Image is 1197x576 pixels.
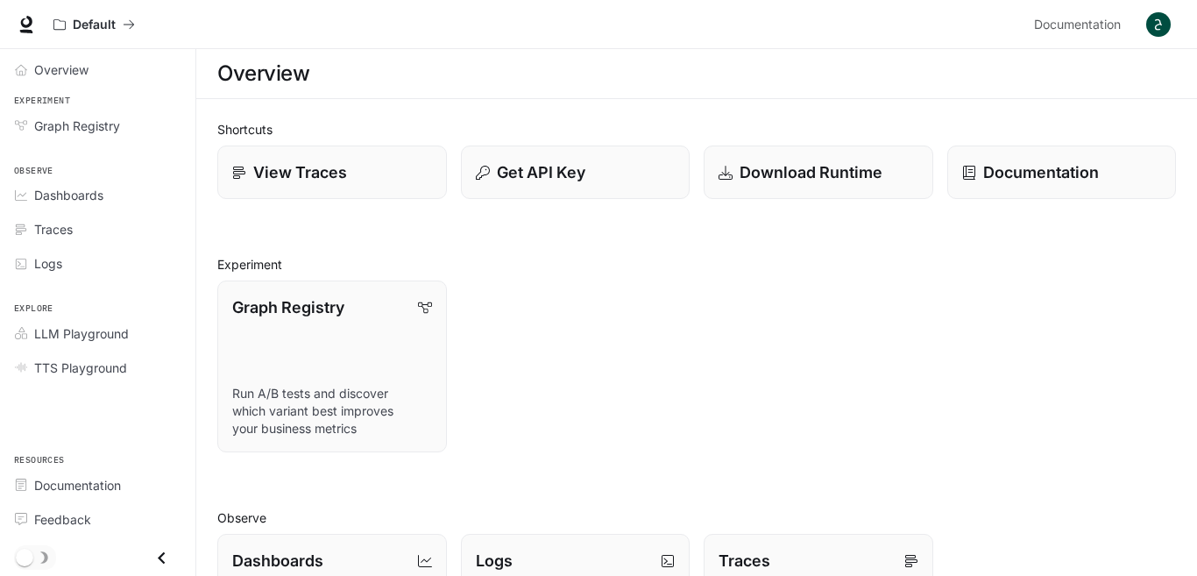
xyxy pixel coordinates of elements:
[7,214,188,245] a: Traces
[7,54,188,85] a: Overview
[217,120,1176,139] h2: Shortcuts
[46,7,143,42] button: All workspaces
[704,146,933,199] a: Download Runtime
[7,110,188,141] a: Graph Registry
[983,160,1099,184] p: Documentation
[253,160,347,184] p: View Traces
[34,324,129,343] span: LLM Playground
[7,504,188,535] a: Feedback
[232,549,323,572] p: Dashboards
[34,510,91,529] span: Feedback
[1027,7,1134,42] a: Documentation
[7,318,188,349] a: LLM Playground
[34,117,120,135] span: Graph Registry
[7,470,188,501] a: Documentation
[34,254,62,273] span: Logs
[461,146,691,199] button: Get API Key
[16,547,33,566] span: Dark mode toggle
[142,540,181,576] button: Close drawer
[232,295,344,319] p: Graph Registry
[7,352,188,383] a: TTS Playground
[217,146,447,199] a: View Traces
[7,248,188,279] a: Logs
[497,160,585,184] p: Get API Key
[217,56,309,91] h1: Overview
[34,476,121,494] span: Documentation
[34,359,127,377] span: TTS Playground
[476,549,513,572] p: Logs
[7,180,188,210] a: Dashboards
[34,186,103,204] span: Dashboards
[232,385,432,437] p: Run A/B tests and discover which variant best improves your business metrics
[719,549,770,572] p: Traces
[217,281,447,452] a: Graph RegistryRun A/B tests and discover which variant best improves your business metrics
[217,508,1176,527] h2: Observe
[34,60,89,79] span: Overview
[1034,14,1121,36] span: Documentation
[73,18,116,32] p: Default
[1146,12,1171,37] img: User avatar
[34,220,73,238] span: Traces
[740,160,882,184] p: Download Runtime
[947,146,1177,199] a: Documentation
[1141,7,1176,42] button: User avatar
[217,255,1176,274] h2: Experiment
